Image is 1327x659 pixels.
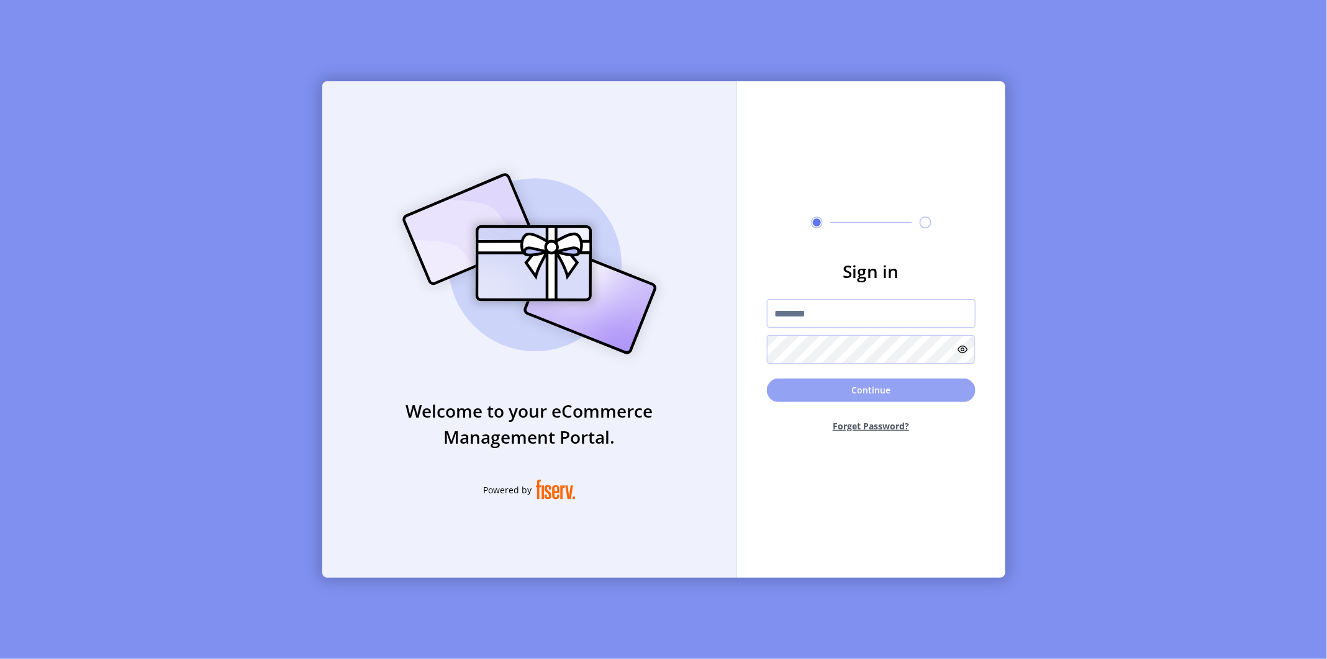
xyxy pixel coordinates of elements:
img: card_Illustration.svg [384,159,676,368]
button: Continue [767,379,976,402]
h3: Welcome to your eCommerce Management Portal. [322,398,737,450]
button: Forget Password? [767,410,976,442]
h3: Sign in [767,258,976,284]
span: Powered by [484,483,532,496]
